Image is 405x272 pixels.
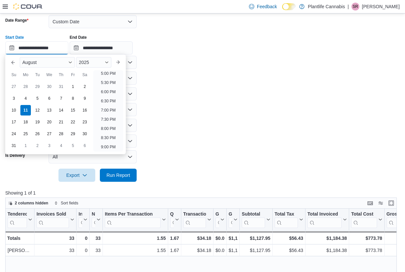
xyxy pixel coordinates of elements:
[257,3,277,10] span: Feedback
[229,211,237,228] button: Gross Sales
[32,70,43,80] div: Tu
[348,3,349,10] p: |
[79,211,82,218] div: Invoices Ref
[362,3,400,10] p: [PERSON_NAME]
[8,211,32,228] button: Tendered Employee
[127,107,133,112] button: Open list of options
[183,234,211,242] div: $34.18
[32,117,43,127] div: day-19
[105,211,166,228] button: Items Per Transaction
[92,234,101,242] div: 33
[79,129,90,139] div: day-30
[275,234,303,242] div: $56.43
[79,211,82,228] div: Invoices Ref
[56,140,66,151] div: day-4
[52,199,81,207] button: Sort fields
[98,97,118,105] li: 6:30 PM
[307,234,347,242] div: $1,184.38
[98,143,118,151] li: 9:00 PM
[229,234,237,242] div: $1,154.45
[5,190,401,196] p: Showing 1 of 1
[8,57,18,68] button: Previous Month
[9,129,19,139] div: day-24
[44,81,55,92] div: day-30
[49,150,137,163] button: All
[215,211,224,228] button: Gift Cards
[275,211,298,218] div: Total Tax
[351,211,382,228] button: Total Cost
[20,117,31,127] div: day-18
[56,93,66,104] div: day-7
[98,106,118,114] li: 7:00 PM
[127,75,133,81] button: Open list of options
[242,211,265,218] div: Subtotal
[79,140,90,151] div: day-6
[183,211,206,218] div: Transaction Average
[8,211,27,218] div: Tendered Employee
[351,211,377,218] div: Total Cost
[79,105,90,115] div: day-16
[22,60,37,65] span: August
[351,234,382,242] div: $773.78
[98,79,118,87] li: 5:30 PM
[275,247,303,255] div: $56.43
[127,60,133,65] button: Open list of options
[170,211,174,228] div: Qty Per Transaction
[92,211,101,228] button: Net Sold
[98,88,118,96] li: 6:00 PM
[79,247,87,255] div: 0
[36,211,69,218] div: Invoices Sold
[44,117,55,127] div: day-20
[6,199,51,207] button: 2 columns hidden
[307,211,342,228] div: Total Invoiced
[56,105,66,115] div: day-14
[20,129,31,139] div: day-25
[70,35,87,40] label: End Date
[20,93,31,104] div: day-4
[56,129,66,139] div: day-28
[92,211,95,218] div: Net Sold
[79,93,90,104] div: day-9
[36,234,74,242] div: 33
[20,140,31,151] div: day-1
[170,234,179,242] div: 1.67
[20,81,31,92] div: day-28
[275,211,298,228] div: Total Tax
[56,81,66,92] div: day-31
[61,200,78,206] span: Sort fields
[275,211,303,228] button: Total Tax
[5,41,68,54] input: Press the down key to enter a popover containing a calendar. Press the escape key to close the po...
[100,169,137,182] button: Run Report
[79,60,89,65] span: 2025
[105,211,161,228] div: Items Per Transaction
[105,247,166,255] div: 1.55
[242,234,270,242] div: $1,127.95
[8,81,91,152] div: August, 2025
[13,3,43,10] img: Cova
[183,247,211,255] div: $34.18
[68,140,78,151] div: day-5
[242,211,270,228] button: Subtotal
[7,234,32,242] div: Totals
[215,247,224,255] div: $0.00
[351,211,377,228] div: Total Cost
[62,169,91,182] span: Export
[229,211,232,218] div: Gross Sales
[366,199,374,207] button: Keyboard shortcuts
[98,125,118,133] li: 8:00 PM
[106,172,130,178] span: Run Report
[68,81,78,92] div: day-1
[307,211,347,228] button: Total Invoiced
[105,234,166,242] div: 1.55
[79,234,87,242] div: 0
[68,129,78,139] div: day-29
[229,211,232,228] div: Gross Sales
[170,247,179,255] div: 1.67
[242,211,265,228] div: Subtotal
[229,247,237,255] div: $1,154.45
[68,117,78,127] div: day-22
[242,247,270,255] div: $1,127.95
[32,93,43,104] div: day-5
[56,70,66,80] div: Th
[9,105,19,115] div: day-10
